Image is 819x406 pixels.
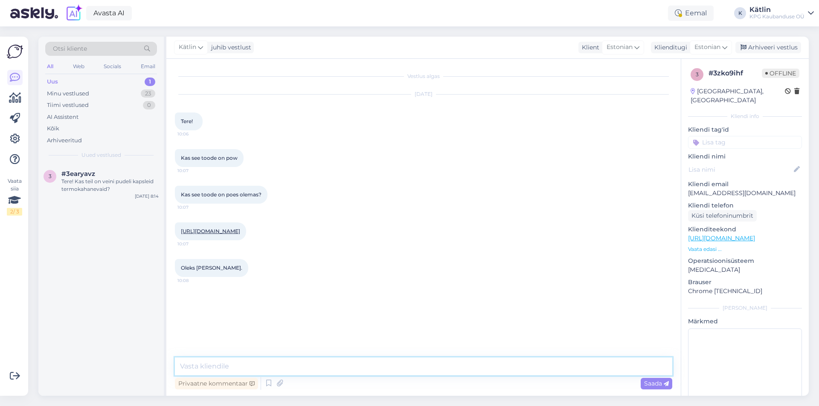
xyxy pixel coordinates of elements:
[177,204,209,210] span: 10:07
[102,61,123,72] div: Socials
[694,43,720,52] span: Estonian
[688,304,802,312] div: [PERSON_NAME]
[688,278,802,287] p: Brauser
[688,256,802,265] p: Operatsioonisüsteem
[47,113,78,121] div: AI Assistent
[7,43,23,60] img: Askly Logo
[688,225,802,234] p: Klienditeekond
[607,43,633,52] span: Estonian
[177,277,209,284] span: 10:08
[179,43,196,52] span: Kätlin
[181,118,193,124] span: Tere!
[65,4,83,22] img: explore-ai
[181,265,242,271] span: Oleks [PERSON_NAME].
[688,245,802,253] p: Vaata edasi ...
[45,61,55,72] div: All
[688,210,757,222] div: Küsi telefoninumbrit
[688,287,802,296] p: Chrome [TECHNICAL_ID]
[175,378,258,389] div: Privaatne kommentaar
[709,68,762,78] div: # 3zko9ihf
[53,44,87,53] span: Otsi kliente
[61,170,95,178] span: #3earyavz
[688,201,802,210] p: Kliendi telefon
[177,167,209,174] span: 10:07
[762,69,799,78] span: Offline
[688,189,802,198] p: [EMAIL_ADDRESS][DOMAIN_NAME]
[688,234,755,242] a: [URL][DOMAIN_NAME]
[688,265,802,274] p: [MEDICAL_DATA]
[688,165,792,174] input: Lisa nimi
[7,177,22,216] div: Vaata siia
[668,6,714,21] div: Eemal
[208,43,251,52] div: juhib vestlust
[181,228,240,234] a: [URL][DOMAIN_NAME]
[749,6,814,20] a: KätlinKPG Kaubanduse OÜ
[143,101,155,109] div: 0
[61,178,159,193] div: Tere! Kas teil on veini pudeli kapsleid termokahanevaid?
[181,155,238,161] span: Kas see toode on pow
[145,78,155,86] div: 1
[47,136,82,145] div: Arhiveeritud
[691,87,785,105] div: [GEOGRAPHIC_DATA], [GEOGRAPHIC_DATA]
[175,72,672,80] div: Vestlus algas
[578,43,599,52] div: Klient
[47,78,58,86] div: Uus
[49,173,52,179] span: 3
[7,208,22,216] div: 2 / 3
[688,180,802,189] p: Kliendi email
[688,152,802,161] p: Kliendi nimi
[86,6,132,20] a: Avasta AI
[696,71,699,78] span: 3
[688,112,802,120] div: Kliendi info
[47,89,89,98] div: Minu vestlused
[749,13,804,20] div: KPG Kaubanduse OÜ
[651,43,687,52] div: Klienditugi
[47,124,59,133] div: Kõik
[734,7,746,19] div: K
[71,61,86,72] div: Web
[749,6,804,13] div: Kätlin
[139,61,157,72] div: Email
[735,42,801,53] div: Arhiveeri vestlus
[135,193,159,199] div: [DATE] 8:14
[644,380,669,387] span: Saada
[181,191,261,198] span: Kas see toode on poes olemas?
[141,89,155,98] div: 23
[688,136,802,149] input: Lisa tag
[175,90,672,98] div: [DATE]
[47,101,89,109] div: Tiimi vestlused
[688,317,802,326] p: Märkmed
[177,131,209,137] span: 10:06
[81,151,121,159] span: Uued vestlused
[688,125,802,134] p: Kliendi tag'id
[177,241,209,247] span: 10:07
